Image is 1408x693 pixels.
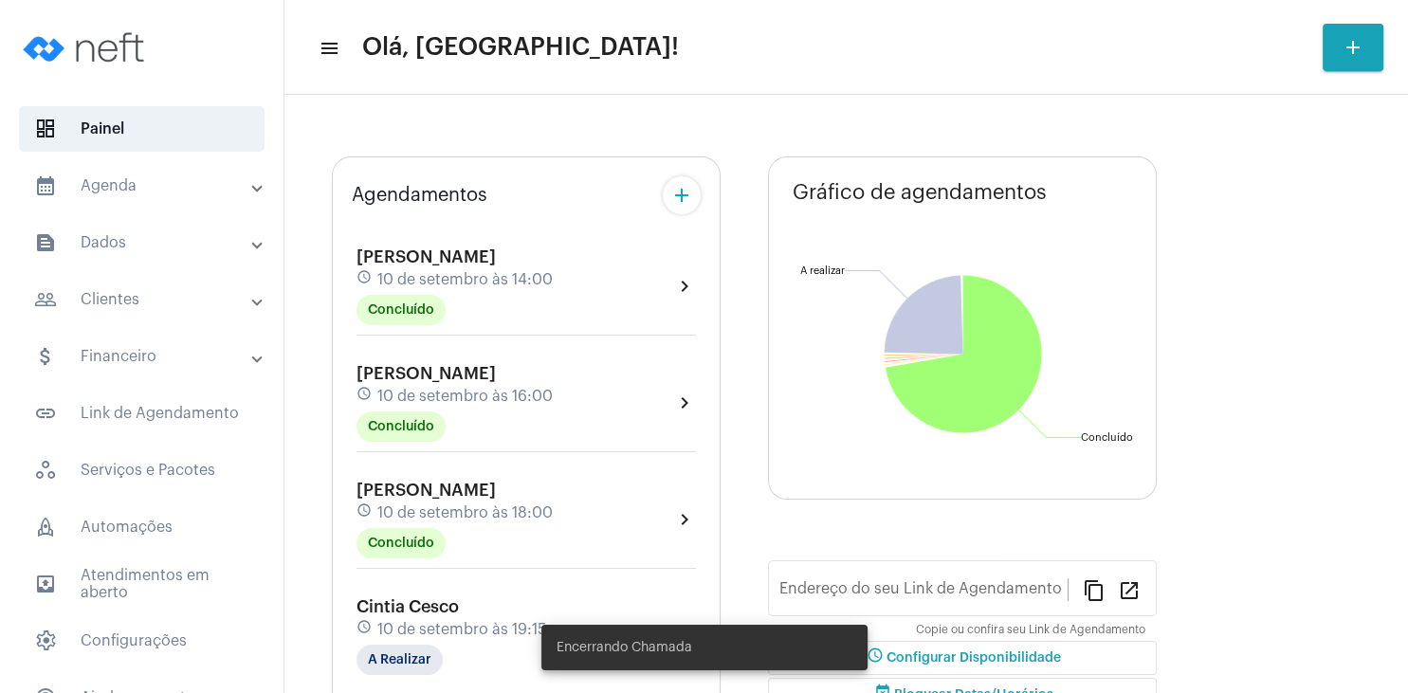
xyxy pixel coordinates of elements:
span: [PERSON_NAME] [357,248,496,265]
span: [PERSON_NAME] [357,365,496,382]
mat-icon: add [1342,36,1364,59]
mat-panel-title: Clientes [34,288,253,311]
span: sidenav icon [34,118,57,140]
span: Gráfico de agendamentos [793,181,1047,204]
mat-icon: sidenav icon [34,402,57,425]
span: [PERSON_NAME] [357,482,496,499]
span: Olá, [GEOGRAPHIC_DATA]! [362,32,679,63]
mat-panel-title: Financeiro [34,345,253,368]
mat-chip: Concluído [357,528,446,558]
mat-icon: open_in_new [1118,578,1141,601]
mat-icon: sidenav icon [34,345,57,368]
input: Link [779,584,1068,601]
span: sidenav icon [34,629,57,652]
span: Serviços e Pacotes [19,447,265,493]
mat-chip: Concluído [357,295,446,325]
mat-icon: chevron_right [673,275,696,298]
mat-expansion-panel-header: sidenav iconDados [11,220,283,265]
span: Cintia Cesco [357,598,459,615]
mat-icon: schedule [357,619,374,640]
span: Atendimentos em aberto [19,561,265,607]
span: Encerrando Chamada [557,638,692,657]
span: Automações [19,504,265,550]
mat-panel-title: Agenda [34,174,253,197]
mat-expansion-panel-header: sidenav iconAgenda [11,163,283,209]
span: Agendamentos [352,185,487,206]
mat-icon: sidenav icon [34,573,57,595]
mat-icon: schedule [357,269,374,290]
mat-hint: Copie ou confira seu Link de Agendamento [916,624,1145,637]
span: 10 de setembro às 19:15 [377,621,546,638]
mat-icon: content_copy [1083,578,1106,601]
text: Concluído [1081,432,1133,443]
mat-icon: chevron_right [673,392,696,414]
span: Painel [19,106,265,152]
span: 10 de setembro às 14:00 [377,271,553,288]
img: logo-neft-novo-2.png [15,9,157,85]
mat-expansion-panel-header: sidenav iconFinanceiro [11,334,283,379]
span: 10 de setembro às 16:00 [377,388,553,405]
mat-icon: chevron_right [673,508,696,531]
mat-icon: sidenav icon [34,288,57,311]
button: Configurar Disponibilidade [768,641,1157,675]
text: A realizar [800,265,845,276]
mat-expansion-panel-header: sidenav iconClientes [11,277,283,322]
span: Configurar Disponibilidade [864,651,1061,665]
mat-icon: schedule [357,502,374,523]
mat-icon: sidenav icon [34,231,57,254]
mat-icon: schedule [357,386,374,407]
mat-icon: sidenav icon [319,37,338,60]
mat-chip: Concluído [357,411,446,442]
mat-icon: sidenav icon [34,174,57,197]
span: Link de Agendamento [19,391,265,436]
span: sidenav icon [34,459,57,482]
mat-chip: A Realizar [357,645,443,675]
span: sidenav icon [34,516,57,538]
mat-panel-title: Dados [34,231,253,254]
span: Configurações [19,618,265,664]
span: 10 de setembro às 18:00 [377,504,553,521]
mat-icon: add [670,184,693,207]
